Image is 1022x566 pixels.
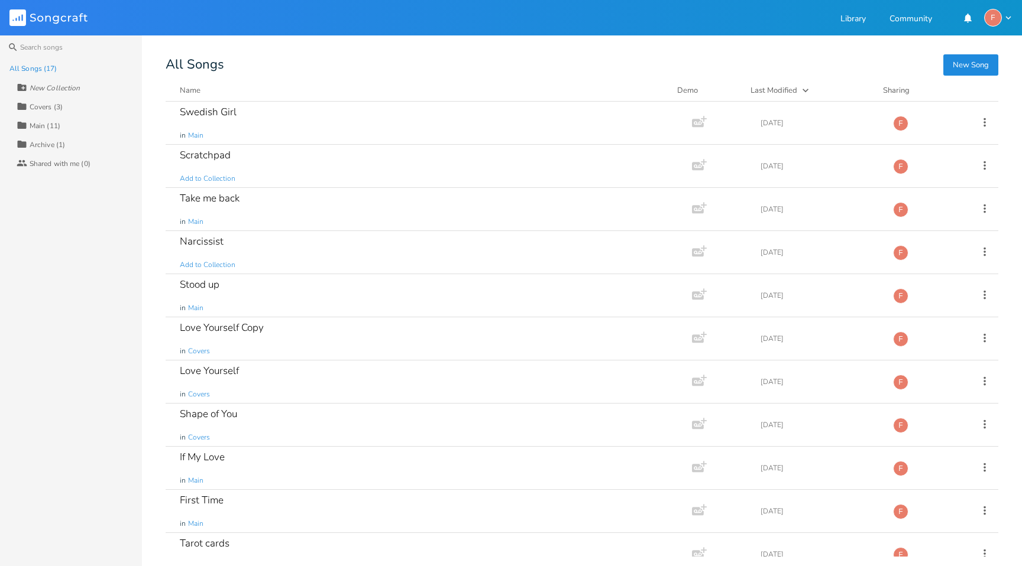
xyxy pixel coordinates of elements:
[984,9,1002,27] div: fuzzyip
[751,84,869,96] button: Last Modified
[188,432,210,443] span: Covers
[180,84,663,96] button: Name
[180,260,235,270] span: Add to Collection
[188,346,210,356] span: Covers
[893,159,908,174] div: fuzzyip
[893,547,908,562] div: fuzzyip
[761,119,879,126] div: [DATE]
[180,131,186,141] span: in
[893,418,908,433] div: fuzzyip
[840,15,866,25] a: Library
[893,504,908,519] div: fuzzyip
[761,335,879,342] div: [DATE]
[180,409,237,419] div: Shape of You
[30,84,80,92] div: New Collection
[677,84,736,96] div: Demo
[761,378,879,385] div: [DATE]
[180,303,186,313] span: in
[890,15,932,25] a: Community
[761,206,879,213] div: [DATE]
[180,193,240,203] div: Take me back
[180,389,186,399] span: in
[166,59,998,70] div: All Songs
[761,464,879,471] div: [DATE]
[893,202,908,217] div: fuzzyip
[188,476,203,486] span: Main
[180,279,219,289] div: Stood up
[180,236,224,246] div: Narcissist
[180,85,200,96] div: Name
[180,323,264,333] div: Love Yourself Copy
[180,432,186,443] span: in
[761,292,879,299] div: [DATE]
[180,495,224,505] div: First Time
[188,519,203,529] span: Main
[751,85,797,96] div: Last Modified
[180,519,186,529] span: in
[180,452,225,462] div: If My Love
[943,54,998,76] button: New Song
[30,141,65,148] div: Archive (1)
[883,84,954,96] div: Sharing
[180,174,235,184] span: Add to Collection
[180,476,186,486] span: in
[893,245,908,261] div: fuzzyip
[188,131,203,141] span: Main
[180,538,229,548] div: Tarot cards
[893,331,908,347] div: fuzzyip
[893,288,908,304] div: fuzzyip
[761,421,879,428] div: [DATE]
[188,303,203,313] span: Main
[30,122,60,129] div: Main (11)
[893,116,908,131] div: fuzzyip
[180,107,237,117] div: Swedish Girl
[761,249,879,256] div: [DATE]
[893,375,908,390] div: fuzzyip
[30,160,90,167] div: Shared with me (0)
[9,65,57,72] div: All Songs (17)
[893,461,908,476] div: fuzzyip
[188,389,210,399] span: Covers
[984,9,1013,27] button: F
[30,103,63,110] div: Covers (3)
[180,366,239,376] div: Love Yourself
[761,162,879,170] div: [DATE]
[180,346,186,356] span: in
[761,508,879,515] div: [DATE]
[180,217,186,227] span: in
[761,551,879,558] div: [DATE]
[188,217,203,227] span: Main
[180,150,231,160] div: Scratchpad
